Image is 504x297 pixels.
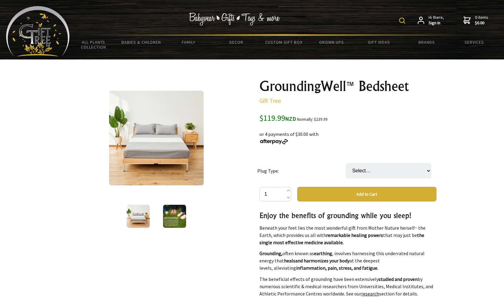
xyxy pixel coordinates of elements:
img: Babywear - Gifts - Toys & more [189,13,280,25]
a: Gift Tree [259,97,281,104]
small: Normally: $239.99 [297,117,328,122]
strong: studied and proven [379,276,418,282]
strong: earthing [314,250,332,256]
img: GroundingWell™ Bedsheet [109,91,204,185]
strong: and harmonizes your body [295,258,349,264]
strong: inflammation, pain, stress, and fatigue. [296,265,378,271]
a: Family [165,36,212,49]
a: Brands [403,36,450,49]
h1: GroundingWell™ Bedsheet [259,79,436,93]
a: Decor [212,36,260,49]
img: Babyware - Gifts - Toys and more... [6,6,70,56]
img: GroundingWell™ Bedsheet [163,205,186,228]
span: NZD [285,115,296,122]
td: Plug Type: [257,155,346,187]
strong: Sign in [429,20,444,26]
a: Services [450,36,498,49]
p: often known as , involves harnessing this underrated natural energy that at the deepest levels, a... [259,250,436,272]
strong: heals [284,258,295,264]
span: Hi there, [429,15,444,25]
a: Grown Ups [308,36,355,49]
strong: the single most effective medicine available. [259,232,424,245]
a: research [361,291,379,297]
a: Gift Ideas [355,36,403,49]
img: product search [399,18,405,24]
span: $119.99 [259,113,296,123]
a: All Plants Collection [70,36,117,53]
a: Babies & Children [117,36,165,49]
img: Afterpay [259,139,289,144]
strong: remarkable healing powers [326,232,383,238]
strong: Grounding, [259,250,282,256]
button: Add to Cart [297,187,436,201]
div: or 4 payments of $30.00 with [259,123,436,145]
img: GroundingWell™ Bedsheet [127,205,150,228]
span: 0 items [475,15,488,25]
a: Hi there,Sign in [418,15,444,25]
a: Custom Gift Box [260,36,308,49]
strong: $0.00 [475,20,488,26]
p: Beneath your feet lies the most wonderful gift from Mother Nature herself− the Earth, which provi... [259,224,436,246]
a: 0 items$0.00 [463,15,488,25]
h3: Enjoy the benefits of grounding while you sleep! [259,211,436,220]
